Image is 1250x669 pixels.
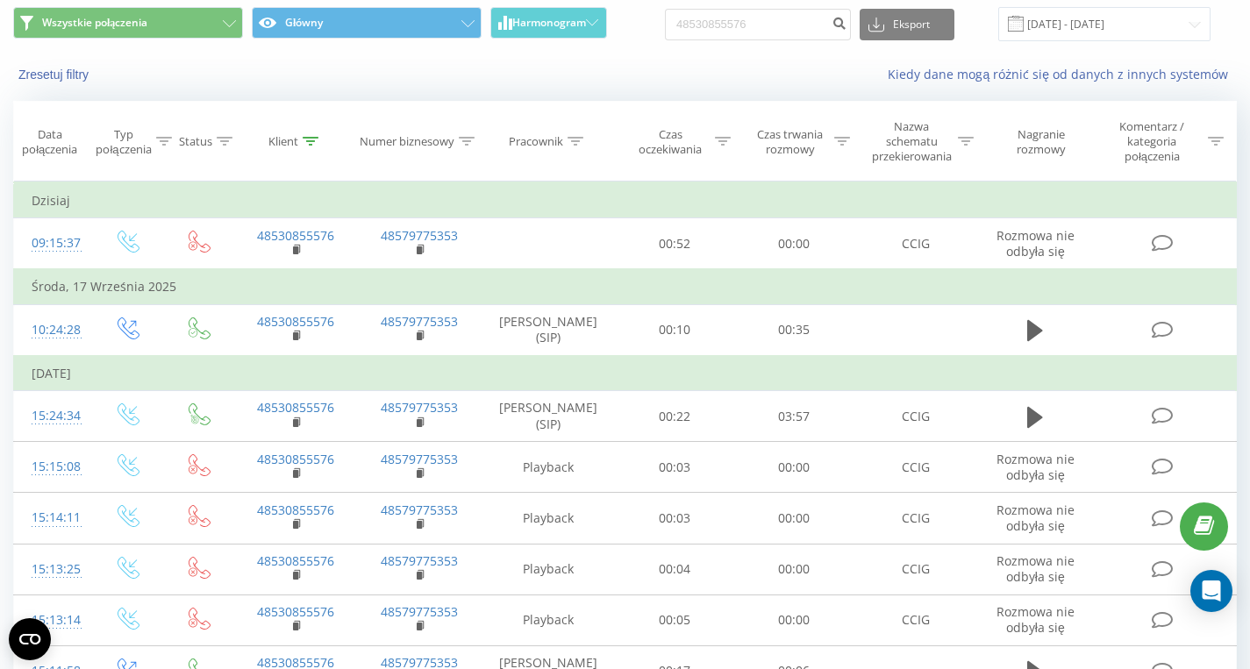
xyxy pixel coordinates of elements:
[734,544,854,594] td: 00:00
[615,594,734,645] td: 00:05
[13,67,97,82] button: Zresetuj filtry
[482,594,615,645] td: Playback
[996,552,1075,585] span: Rozmowa nie odbyła się
[381,227,458,244] a: 48579775353
[996,227,1075,260] span: Rozmowa nie odbyła się
[32,450,73,484] div: 15:15:08
[512,17,586,29] span: Harmonogram
[360,134,454,149] div: Numer biznesowy
[870,119,954,164] div: Nazwa schematu przekierowania
[665,9,851,40] input: Wyszukiwanie według numeru
[381,399,458,416] a: 48579775353
[482,304,615,356] td: [PERSON_NAME] (SIP)
[257,502,334,518] a: 48530855576
[854,442,978,493] td: CCIG
[888,66,1237,82] a: Kiedy dane mogą różnić się od danych z innych systemów
[9,618,51,660] button: Open CMP widget
[381,552,458,569] a: 48579775353
[482,544,615,594] td: Playback
[482,442,615,493] td: Playback
[381,603,458,620] a: 48579775353
[257,603,334,620] a: 48530855576
[994,127,1089,157] div: Nagranie rozmowy
[1190,570,1232,612] div: Open Intercom Messenger
[32,603,73,637] div: 15:13:14
[734,594,854,645] td: 00:00
[14,356,1237,391] td: [DATE]
[631,127,710,157] div: Czas oczekiwania
[252,7,482,39] button: Główny
[854,544,978,594] td: CCIG
[854,391,978,442] td: CCIG
[615,218,734,270] td: 00:52
[854,493,978,544] td: CCIG
[179,134,212,149] div: Status
[381,313,458,330] a: 48579775353
[482,493,615,544] td: Playback
[32,226,73,260] div: 09:15:37
[615,544,734,594] td: 00:04
[257,399,334,416] a: 48530855576
[257,227,334,244] a: 48530855576
[615,391,734,442] td: 00:22
[854,594,978,645] td: CCIG
[32,501,73,535] div: 15:14:11
[381,451,458,467] a: 48579775353
[482,391,615,442] td: [PERSON_NAME] (SIP)
[996,451,1075,483] span: Rozmowa nie odbyła się
[734,391,854,442] td: 03:57
[996,603,1075,636] span: Rozmowa nie odbyła się
[13,7,243,39] button: Wszystkie połączenia
[14,183,1237,218] td: Dzisiaj
[860,9,954,40] button: Eksport
[615,493,734,544] td: 00:03
[615,304,734,356] td: 00:10
[268,134,298,149] div: Klient
[257,552,334,569] a: 48530855576
[854,218,978,270] td: CCIG
[509,134,563,149] div: Pracownik
[734,218,854,270] td: 00:00
[381,502,458,518] a: 48579775353
[14,127,85,157] div: Data połączenia
[751,127,830,157] div: Czas trwania rozmowy
[615,442,734,493] td: 00:03
[257,451,334,467] a: 48530855576
[734,442,854,493] td: 00:00
[42,16,147,30] span: Wszystkie połączenia
[32,399,73,433] div: 15:24:34
[490,7,607,39] button: Harmonogram
[32,313,73,347] div: 10:24:28
[96,127,151,157] div: Typ połączenia
[32,552,73,587] div: 15:13:25
[734,493,854,544] td: 00:00
[996,502,1075,534] span: Rozmowa nie odbyła się
[14,269,1237,304] td: Środa, 17 Września 2025
[734,304,854,356] td: 00:35
[1101,119,1204,164] div: Komentarz / kategoria połączenia
[257,313,334,330] a: 48530855576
